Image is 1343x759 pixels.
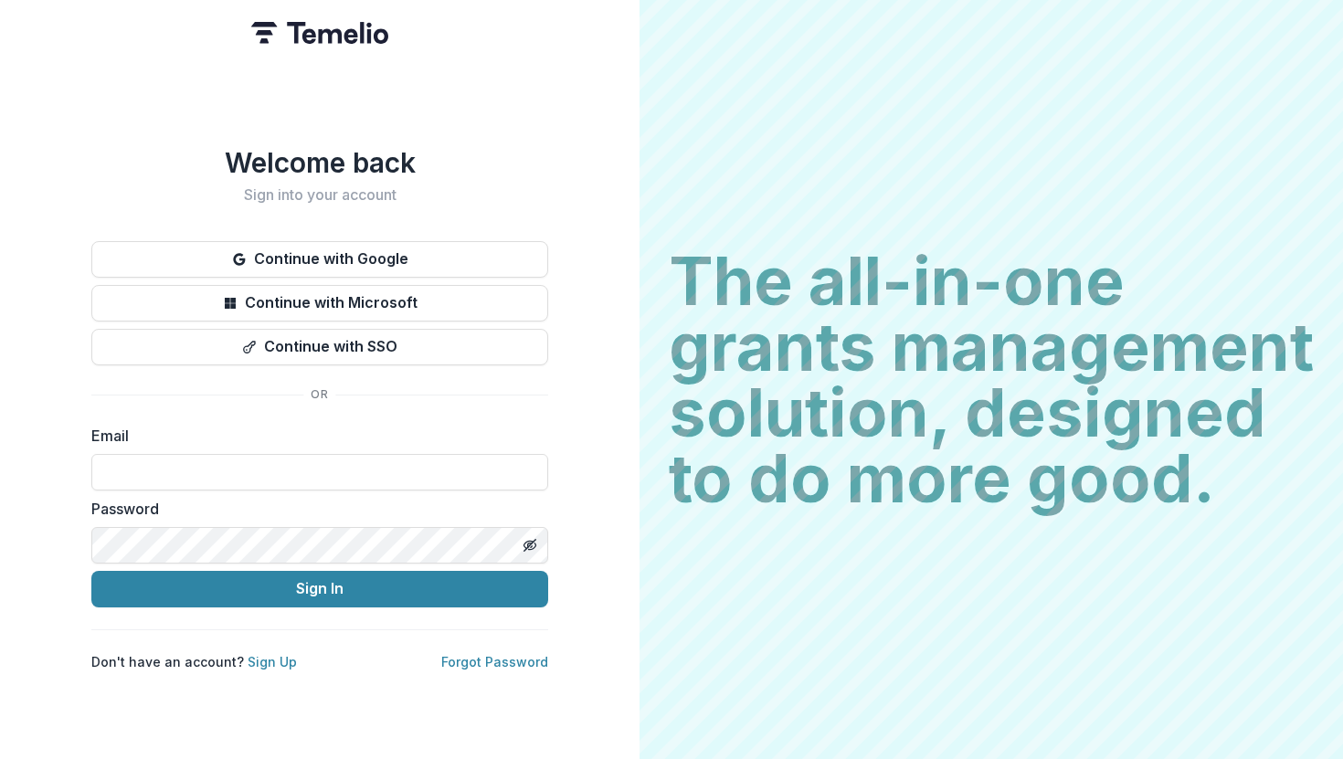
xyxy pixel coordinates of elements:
[91,241,548,278] button: Continue with Google
[91,186,548,204] h2: Sign into your account
[91,285,548,322] button: Continue with Microsoft
[91,329,548,365] button: Continue with SSO
[91,146,548,179] h1: Welcome back
[248,654,297,669] a: Sign Up
[91,652,297,671] p: Don't have an account?
[441,654,548,669] a: Forgot Password
[515,531,545,560] button: Toggle password visibility
[91,425,537,447] label: Email
[91,498,537,520] label: Password
[91,571,548,607] button: Sign In
[251,22,388,44] img: Temelio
